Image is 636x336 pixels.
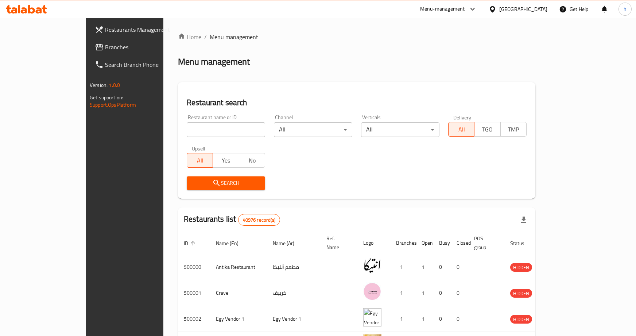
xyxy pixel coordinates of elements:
td: Egy Vendor 1 [267,306,321,332]
a: Restaurants Management [89,21,192,38]
th: Open [416,232,433,254]
td: 500002 [178,306,210,332]
td: 500000 [178,254,210,280]
span: Name (Ar) [273,239,304,248]
button: TGO [474,122,500,137]
h2: Menu management [178,56,250,68]
span: All [190,155,210,166]
button: No [239,153,265,168]
td: 1 [416,254,433,280]
td: 500001 [178,280,210,306]
img: Crave [363,282,381,301]
th: Branches [390,232,416,254]
td: 1 [416,306,433,332]
div: [GEOGRAPHIC_DATA] [499,5,547,13]
td: مطعم أنتيكا [267,254,321,280]
label: Upsell [192,146,205,151]
div: All [361,122,439,137]
span: No [242,155,262,166]
span: Search Branch Phone [105,60,186,69]
span: h [624,5,627,13]
span: TGO [477,124,497,135]
td: Egy Vendor 1 [210,306,267,332]
img: Antika Restaurant [363,256,381,275]
span: TMP [504,124,524,135]
nav: breadcrumb [178,33,535,41]
button: All [448,122,474,137]
span: Yes [216,155,236,166]
button: Search [187,176,265,190]
span: Restaurants Management [105,25,186,34]
span: 1.0.0 [109,80,120,90]
div: HIDDEN [510,289,532,298]
span: Get support on: [90,93,123,102]
td: 0 [433,254,451,280]
h2: Restaurant search [187,97,527,108]
td: Antika Restaurant [210,254,267,280]
div: All [274,122,352,137]
th: Logo [357,232,390,254]
span: Status [510,239,534,248]
a: Branches [89,38,192,56]
a: Support.OpsPlatform [90,100,136,110]
button: All [187,153,213,168]
button: Yes [213,153,239,168]
td: 1 [390,254,416,280]
span: Search [193,179,259,188]
span: Branches [105,43,186,51]
span: HIDDEN [510,263,532,272]
div: Export file [515,211,532,229]
span: ID [184,239,198,248]
label: Delivery [453,115,472,120]
td: Crave [210,280,267,306]
span: HIDDEN [510,289,532,298]
td: 0 [433,280,451,306]
img: Egy Vendor 1 [363,308,381,327]
td: 0 [451,280,468,306]
td: 0 [433,306,451,332]
td: 0 [451,254,468,280]
button: TMP [500,122,527,137]
th: Busy [433,232,451,254]
span: POS group [474,234,496,252]
span: Ref. Name [326,234,349,252]
div: HIDDEN [510,315,532,324]
span: Version: [90,80,108,90]
div: Menu-management [420,5,465,14]
span: All [451,124,472,135]
span: Name (En) [216,239,248,248]
input: Search for restaurant name or ID.. [187,122,265,137]
li: / [204,33,207,41]
h2: Restaurants list [184,214,280,226]
a: Search Branch Phone [89,56,192,73]
td: 1 [390,280,416,306]
span: 40976 record(s) [238,217,280,224]
div: Total records count [238,214,280,226]
th: Closed [451,232,468,254]
td: 1 [416,280,433,306]
td: 0 [451,306,468,332]
span: HIDDEN [510,315,532,324]
td: كرييف [267,280,321,306]
td: 1 [390,306,416,332]
span: Menu management [210,33,258,41]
